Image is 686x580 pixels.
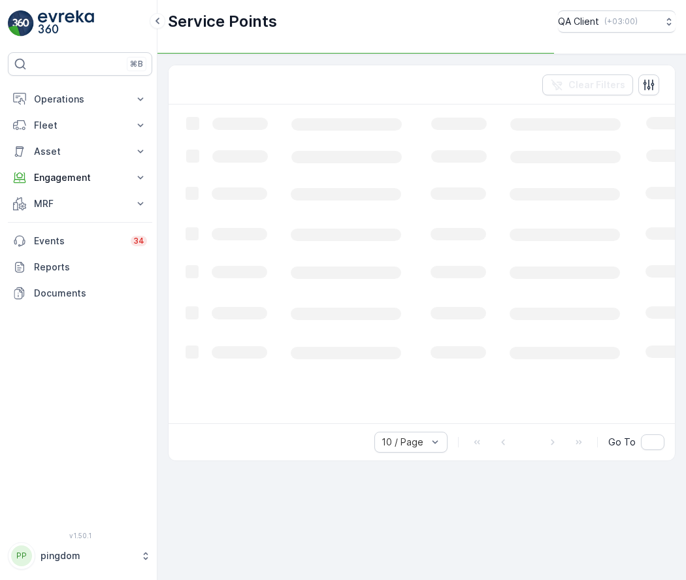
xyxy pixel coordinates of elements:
[8,280,152,306] a: Documents
[130,59,143,69] p: ⌘B
[8,191,152,217] button: MRF
[8,112,152,138] button: Fleet
[8,86,152,112] button: Operations
[8,254,152,280] a: Reports
[133,236,144,246] p: 34
[34,171,126,184] p: Engagement
[38,10,94,37] img: logo_light-DOdMpM7g.png
[8,138,152,165] button: Asset
[8,228,152,254] a: Events34
[34,234,123,248] p: Events
[604,16,638,27] p: ( +03:00 )
[568,78,625,91] p: Clear Filters
[34,261,147,274] p: Reports
[34,119,126,132] p: Fleet
[34,93,126,106] p: Operations
[168,11,277,32] p: Service Points
[558,15,599,28] p: QA Client
[8,165,152,191] button: Engagement
[8,532,152,540] span: v 1.50.1
[558,10,676,33] button: QA Client(+03:00)
[608,436,636,449] span: Go To
[34,145,126,158] p: Asset
[34,197,126,210] p: MRF
[8,542,152,570] button: PPpingdom
[41,549,134,562] p: pingdom
[34,287,147,300] p: Documents
[11,545,32,566] div: PP
[8,10,34,37] img: logo
[542,74,633,95] button: Clear Filters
